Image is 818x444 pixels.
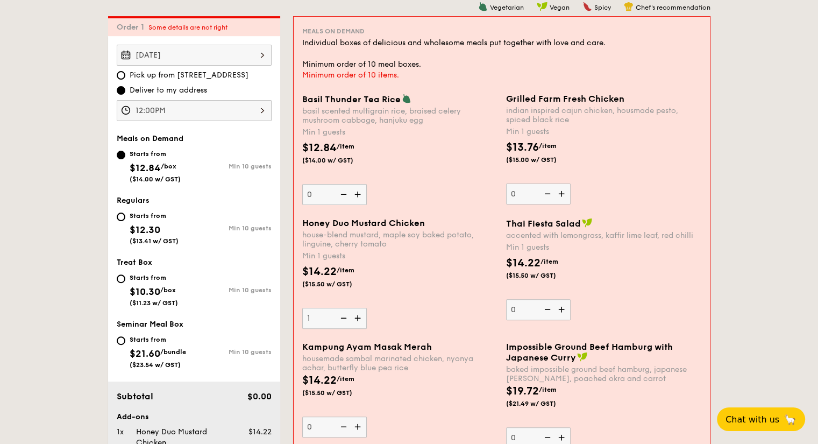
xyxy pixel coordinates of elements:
[337,266,354,274] span: /item
[337,375,354,383] span: /item
[302,230,497,249] div: house-blend mustard, maple soy baked potato, linguine, cherry tomato
[506,184,571,205] input: Grilled Farm Fresh Chickenindian inspired cajun chicken, housmade pesto, spiced black riceMin 1 g...
[554,184,571,204] img: icon-add.58712e84.svg
[117,71,125,80] input: Pick up from [STREET_ADDRESS]
[351,184,367,205] img: icon-add.58712e84.svg
[302,70,701,81] div: Minimum order of 10 items.
[130,224,160,236] span: $12.30
[784,413,796,426] span: 🦙
[130,335,186,344] div: Starts from
[335,184,351,205] img: icon-reduce.1d2dbef1.svg
[194,224,272,232] div: Min 10 guests
[161,163,176,170] span: /box
[117,86,125,95] input: Deliver to my address
[117,391,153,401] span: Subtotal
[302,94,401,104] span: Basil Thunder Tea Rice
[582,2,592,11] img: icon-spicy.37a8142b.svg
[302,280,375,288] span: ($15.50 w/ GST)
[624,2,634,11] img: icon-chef-hat.a58ddaea.svg
[130,237,179,245] span: ($13.41 w/ GST)
[130,212,179,220] div: Starts from
[506,141,539,154] span: $13.76
[117,320,183,329] span: Seminar Meal Box
[335,417,351,437] img: icon-reduce.1d2dbef1.svg
[302,27,365,35] span: Meals on Demand
[247,391,271,401] span: $0.00
[194,348,272,356] div: Min 10 guests
[538,299,554,320] img: icon-reduce.1d2dbef1.svg
[302,354,497,372] div: housemade sambal marinated chicken, nyonya achar, butterfly blue pea rice
[302,308,367,329] input: Honey Duo Mustard Chickenhouse-blend mustard, maple soy baked potato, linguine, cherry tomatoMin ...
[117,213,125,221] input: Starts from$12.30($13.41 w/ GST)Min 10 guests
[117,196,150,205] span: Regulars
[594,4,611,11] span: Spicy
[302,342,432,352] span: Kampung Ayam Masak Merah
[506,106,701,124] div: indian inspired cajun chicken, housmade pesto, spiced black rice
[302,142,337,154] span: $12.84
[554,299,571,320] img: icon-add.58712e84.svg
[117,412,272,422] div: Add-ons
[302,38,701,70] div: Individual boxes of delicious and wholesome meals put together with love and care. Minimum order ...
[112,427,132,438] div: 1x
[302,265,337,278] span: $14.22
[506,365,701,383] div: baked impossible ground beef hamburg, japanese [PERSON_NAME], poached okra and carrot
[194,163,272,170] div: Min 10 guests
[506,219,581,229] span: Thai Fiesta Salad
[130,299,178,307] span: ($11.23 w/ GST)
[302,417,367,438] input: Kampung Ayam Masak Merahhousemade sambal marinated chicken, nyonya achar, butterfly blue pea rice...
[130,361,181,369] span: ($23.54 w/ GST)
[148,24,227,31] span: Some details are not right
[402,94,411,103] img: icon-vegetarian.fe4039eb.svg
[117,23,148,32] span: Order 1
[725,414,779,425] span: Chat with us
[478,2,488,11] img: icon-vegetarian.fe4039eb.svg
[351,417,367,437] img: icon-add.58712e84.svg
[130,162,161,174] span: $12.84
[506,385,539,398] span: $19.72
[577,352,588,362] img: icon-vegan.f8ff3823.svg
[302,184,367,205] input: Basil Thunder Tea Ricebasil scented multigrain rice, braised celery mushroom cabbage, hanjuku egg...
[130,85,207,96] span: Deliver to my address
[302,156,375,165] span: ($14.00 w/ GST)
[337,143,354,150] span: /item
[117,100,272,121] input: Event time
[302,218,425,228] span: Honey Duo Mustard Chicken
[130,286,160,298] span: $10.30
[550,4,570,11] span: Vegan
[117,258,152,267] span: Treat Box
[506,342,673,363] span: Impossible Ground Beef Hamburg with Japanese Curry
[506,126,701,137] div: Min 1 guests
[538,184,554,204] img: icon-reduce.1d2dbef1.svg
[130,150,181,158] div: Starts from
[506,94,624,104] span: Grilled Farm Fresh Chicken
[582,218,593,228] img: icon-vegan.f8ff3823.svg
[302,374,337,387] span: $14.22
[130,273,178,282] div: Starts from
[302,389,375,397] span: ($15.50 w/ GST)
[717,407,805,431] button: Chat with us🦙
[506,299,571,320] input: Thai Fiesta Saladaccented with lemongrass, kaffir lime leaf, red chilliMin 1 guests$14.22/item($1...
[506,231,701,240] div: accented with lemongrass, kaffir lime leaf, red chilli
[117,336,125,345] input: Starts from$21.60/bundle($23.54 w/ GST)Min 10 guests
[160,348,186,356] span: /bundle
[302,127,497,138] div: Min 1 guests
[335,308,351,328] img: icon-reduce.1d2dbef1.svg
[130,70,248,81] span: Pick up from [STREET_ADDRESS]
[117,134,183,143] span: Meals on Demand
[506,242,701,253] div: Min 1 guests
[506,156,579,164] span: ($15.00 w/ GST)
[117,151,125,159] input: Starts from$12.84/box($14.00 w/ GST)Min 10 guests
[117,45,272,66] input: Event date
[537,2,547,11] img: icon-vegan.f8ff3823.svg
[490,4,524,11] span: Vegetarian
[506,257,540,270] span: $14.22
[302,107,497,125] div: basil scented multigrain rice, braised celery mushroom cabbage, hanjuku egg
[351,308,367,328] img: icon-add.58712e84.svg
[540,258,558,265] span: /item
[506,399,579,408] span: ($21.49 w/ GST)
[539,142,557,150] span: /item
[506,271,579,280] span: ($15.50 w/ GST)
[117,274,125,283] input: Starts from$10.30/box($11.23 w/ GST)Min 10 guests
[130,175,181,183] span: ($14.00 w/ GST)
[194,286,272,294] div: Min 10 guests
